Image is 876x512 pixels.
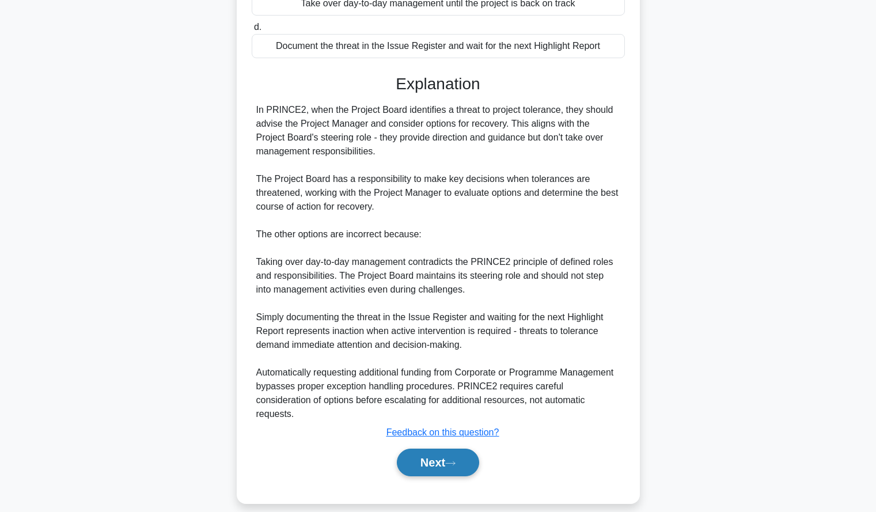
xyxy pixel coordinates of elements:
[259,74,618,94] h3: Explanation
[254,22,261,32] span: d.
[252,34,625,58] div: Document the threat in the Issue Register and wait for the next Highlight Report
[397,449,479,476] button: Next
[256,103,620,421] div: In PRINCE2, when the Project Board identifies a threat to project tolerance, they should advise t...
[386,427,499,437] a: Feedback on this question?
